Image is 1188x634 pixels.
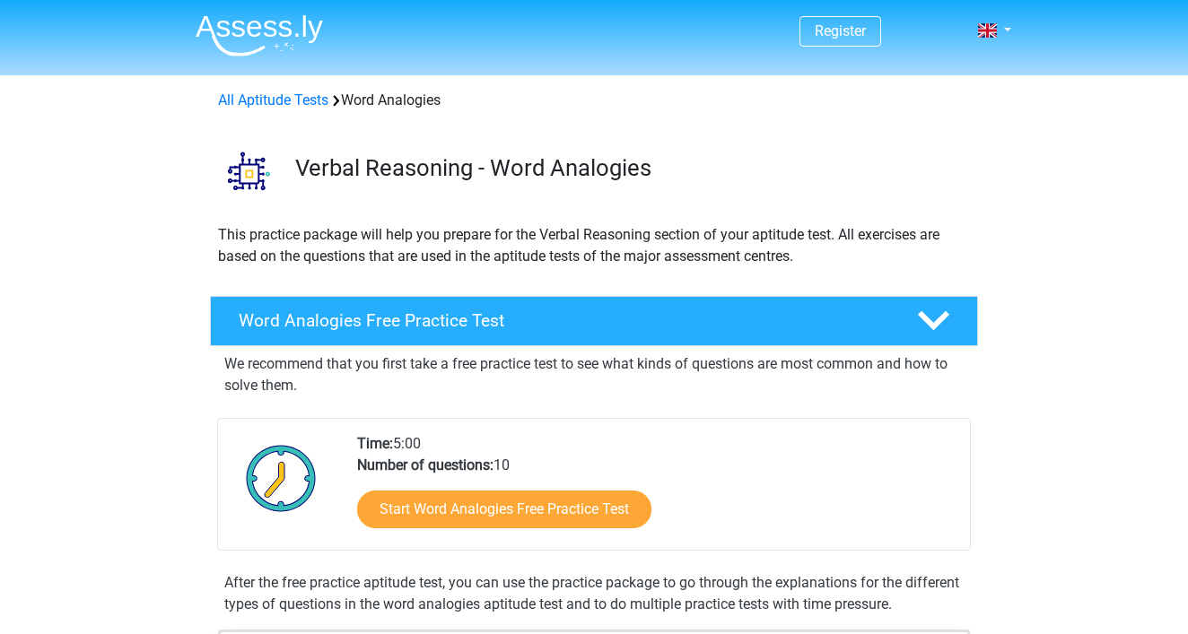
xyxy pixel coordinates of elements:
p: This practice package will help you prepare for the Verbal Reasoning section of your aptitude tes... [218,224,970,267]
a: All Aptitude Tests [218,91,328,109]
b: Time: [357,435,393,452]
div: After the free practice aptitude test, you can use the practice package to go through the explana... [217,572,971,615]
a: Register [815,22,866,39]
img: Clock [236,433,327,523]
img: word analogies [211,133,287,209]
h3: Verbal Reasoning - Word Analogies [295,154,964,182]
div: Word Analogies [211,90,977,111]
a: Word Analogies Free Practice Test [203,296,985,346]
h4: Word Analogies Free Practice Test [239,310,888,331]
a: Start Word Analogies Free Practice Test [357,491,651,528]
img: Assessly [196,14,323,56]
b: Number of questions: [357,456,494,473]
div: 5:00 10 [344,433,969,550]
p: We recommend that you first take a free practice test to see what kinds of questions are most com... [224,353,964,396]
